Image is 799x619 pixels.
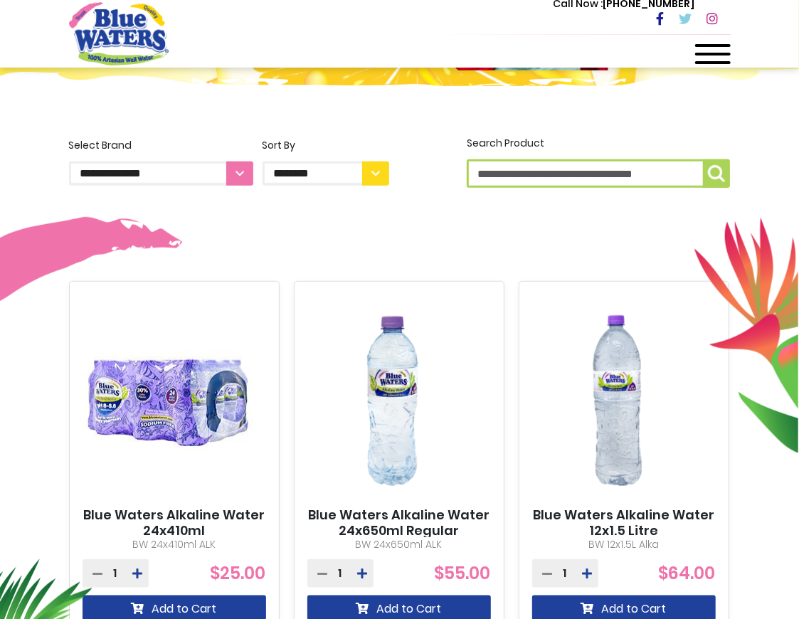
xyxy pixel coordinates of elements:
[211,561,266,585] span: $25.00
[263,138,389,153] div: Sort By
[307,507,491,538] a: Blue Waters Alkaline Water 24x650ml Regular
[69,162,253,186] select: Select Brand
[659,561,716,585] span: $64.00
[467,136,730,188] label: Search Product
[263,162,389,186] select: Sort By
[532,507,716,538] a: Blue Waters Alkaline Water 12x1.5 Litre
[708,165,725,182] img: search-icon.png
[83,294,253,507] img: Blue Waters Alkaline Water 24x410ml
[307,537,491,552] p: BW 24x650ml ALK
[307,294,478,507] img: Blue Waters Alkaline Water 24x650ml Regular
[703,159,730,188] button: Search Product
[532,537,716,552] p: BW 12x1.5L Alka
[467,159,730,188] input: Search Product
[83,537,266,552] p: BW 24x410ml ALK
[83,507,266,538] a: Blue Waters Alkaline Water 24x410ml
[532,294,703,507] img: Blue Waters Alkaline Water 12x1.5 Litre
[435,561,491,585] span: $55.00
[69,2,169,65] a: store logo
[69,138,253,186] label: Select Brand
